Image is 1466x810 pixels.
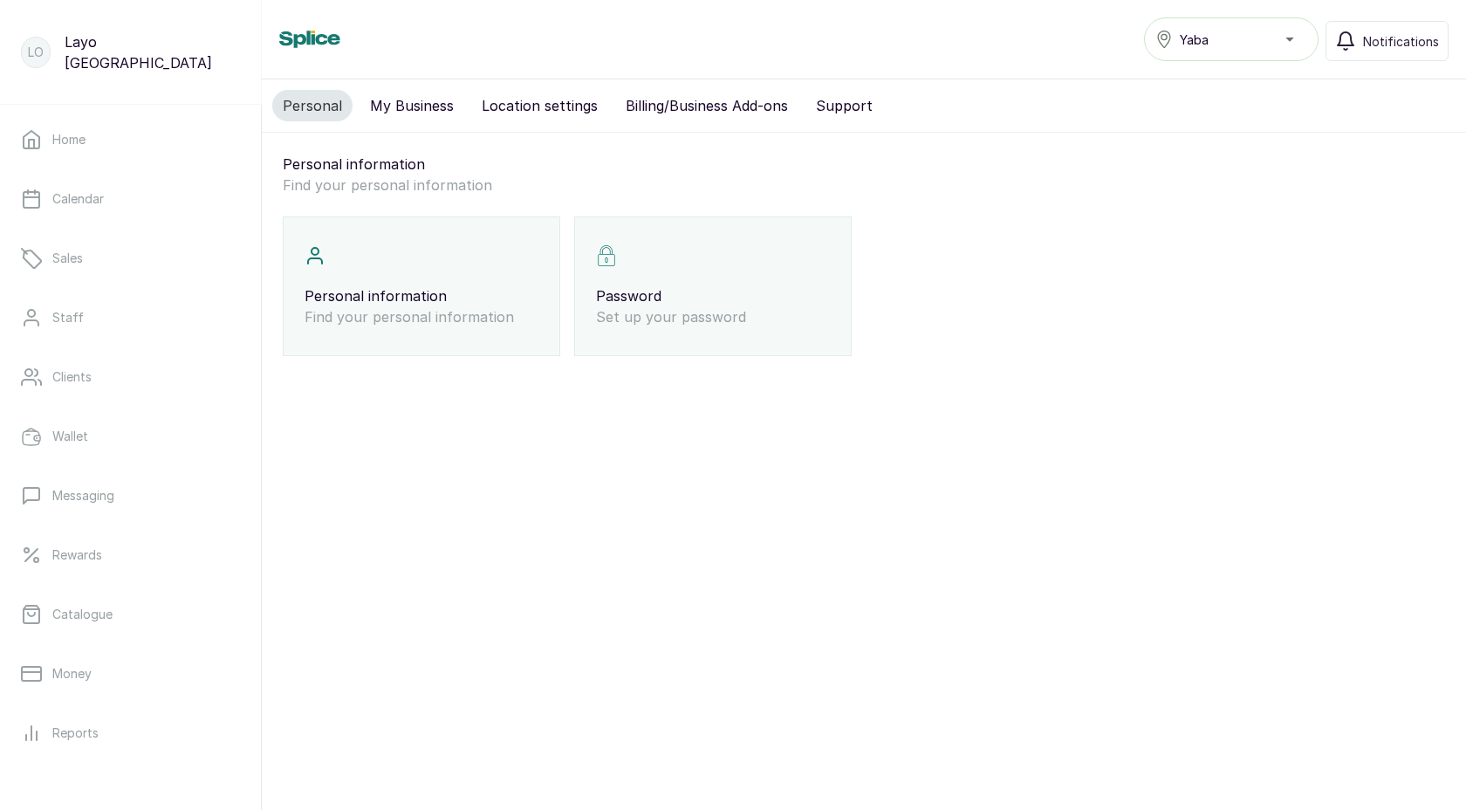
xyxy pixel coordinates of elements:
[14,531,247,580] a: Rewards
[14,115,247,164] a: Home
[14,471,247,520] a: Messaging
[52,190,104,208] p: Calendar
[52,606,113,623] p: Catalogue
[52,487,114,505] p: Messaging
[1326,21,1449,61] button: Notifications
[305,306,538,327] p: Find your personal information
[471,90,608,121] button: Location settings
[283,175,1445,196] p: Find your personal information
[272,90,353,121] button: Personal
[615,90,798,121] button: Billing/Business Add-ons
[305,285,538,306] p: Personal information
[1363,32,1439,51] span: Notifications
[52,665,92,683] p: Money
[14,234,247,283] a: Sales
[52,724,99,742] p: Reports
[1144,17,1319,61] button: Yaba
[596,285,830,306] p: Password
[14,649,247,698] a: Money
[360,90,464,121] button: My Business
[52,546,102,564] p: Rewards
[52,309,84,326] p: Staff
[596,306,830,327] p: Set up your password
[14,412,247,461] a: Wallet
[805,90,883,121] button: Support
[14,175,247,223] a: Calendar
[52,131,86,148] p: Home
[14,709,247,758] a: Reports
[283,216,560,356] div: Personal informationFind your personal information
[574,216,852,356] div: PasswordSet up your password
[14,590,247,639] a: Catalogue
[14,353,247,402] a: Clients
[283,154,1445,175] p: Personal information
[52,428,88,445] p: Wallet
[52,250,83,267] p: Sales
[65,31,240,73] p: Layo [GEOGRAPHIC_DATA]
[14,293,247,342] a: Staff
[1180,31,1209,49] span: Yaba
[52,368,92,386] p: Clients
[28,44,44,61] p: LO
